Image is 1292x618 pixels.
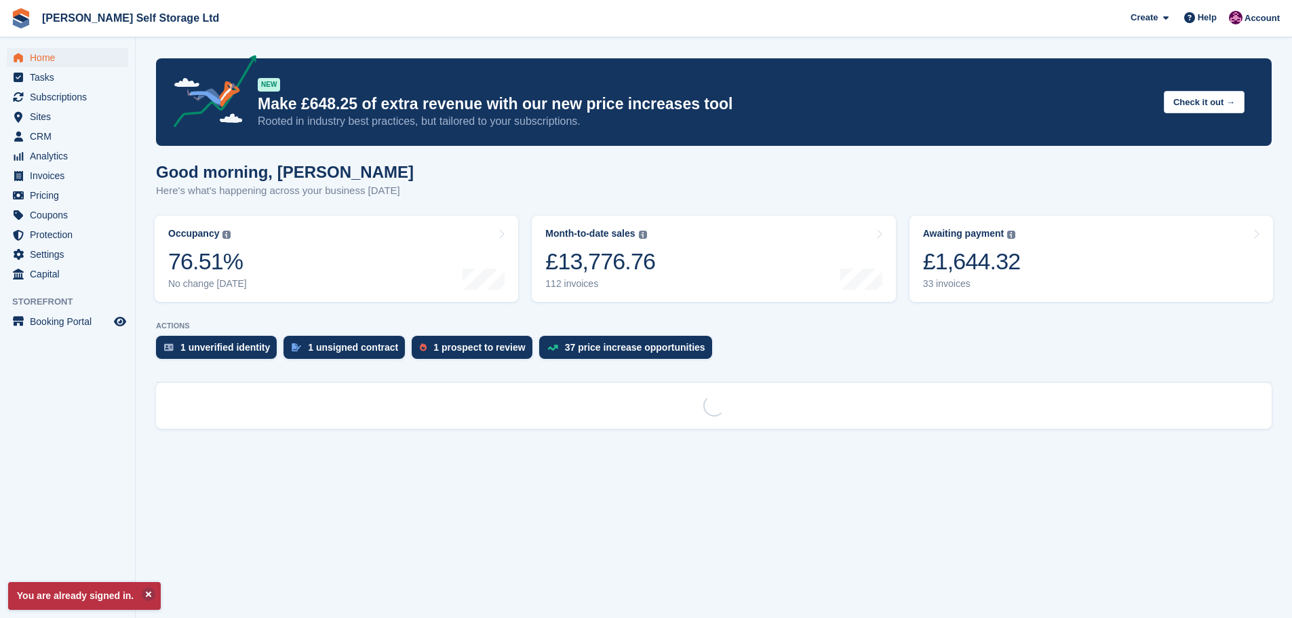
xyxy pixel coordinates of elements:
span: Settings [30,245,111,264]
img: icon-info-grey-7440780725fd019a000dd9b08b2336e03edf1995a4989e88bcd33f0948082b44.svg [639,231,647,239]
a: menu [7,245,128,264]
span: Booking Portal [30,312,111,331]
a: menu [7,225,128,244]
a: 37 price increase opportunities [539,336,719,366]
div: 1 unverified identity [180,342,270,353]
div: Awaiting payment [923,228,1004,239]
p: You are already signed in. [8,582,161,610]
div: 112 invoices [545,278,655,290]
span: Subscriptions [30,88,111,107]
span: Tasks [30,68,111,87]
a: menu [7,265,128,284]
a: menu [7,147,128,166]
a: menu [7,206,128,225]
span: Account [1245,12,1280,25]
img: contract_signature_icon-13c848040528278c33f63329250d36e43548de30e8caae1d1a13099fd9432cc5.svg [292,343,301,351]
img: Lydia Wild [1229,11,1242,24]
span: Help [1198,11,1217,24]
div: £13,776.76 [545,248,655,275]
a: menu [7,107,128,126]
a: menu [7,312,128,331]
span: Pricing [30,186,111,205]
img: icon-info-grey-7440780725fd019a000dd9b08b2336e03edf1995a4989e88bcd33f0948082b44.svg [1007,231,1015,239]
h1: Good morning, [PERSON_NAME] [156,163,414,181]
p: Here's what's happening across your business [DATE] [156,183,414,199]
a: Awaiting payment £1,644.32 33 invoices [909,216,1273,302]
span: Capital [30,265,111,284]
div: £1,644.32 [923,248,1021,275]
img: icon-info-grey-7440780725fd019a000dd9b08b2336e03edf1995a4989e88bcd33f0948082b44.svg [222,231,231,239]
a: menu [7,127,128,146]
span: Sites [30,107,111,126]
a: Occupancy 76.51% No change [DATE] [155,216,518,302]
a: Month-to-date sales £13,776.76 112 invoices [532,216,895,302]
div: NEW [258,78,280,92]
div: 1 prospect to review [433,342,525,353]
button: Check it out → [1164,91,1245,113]
span: Analytics [30,147,111,166]
span: Protection [30,225,111,244]
a: 1 prospect to review [412,336,539,366]
img: price-adjustments-announcement-icon-8257ccfd72463d97f412b2fc003d46551f7dbcb40ab6d574587a9cd5c0d94... [162,55,257,132]
div: 1 unsigned contract [308,342,398,353]
div: Occupancy [168,228,219,239]
p: Make £648.25 of extra revenue with our new price increases tool [258,94,1153,114]
span: Storefront [12,295,135,309]
img: price_increase_opportunities-93ffe204e8149a01c8c9dc8f82e8f89637d9d84a8eef4429ea346261dce0b2c0.svg [547,345,558,351]
div: 76.51% [168,248,247,275]
span: Create [1131,11,1158,24]
img: verify_identity-adf6edd0f0f0b5bbfe63781bf79b02c33cf7c696d77639b501bdc392416b5a36.svg [164,343,174,351]
span: Invoices [30,166,111,185]
a: menu [7,48,128,67]
a: menu [7,68,128,87]
div: No change [DATE] [168,278,247,290]
span: Home [30,48,111,67]
span: Coupons [30,206,111,225]
div: 37 price increase opportunities [565,342,705,353]
img: stora-icon-8386f47178a22dfd0bd8f6a31ec36ba5ce8667c1dd55bd0f319d3a0aa187defe.svg [11,8,31,28]
a: menu [7,88,128,107]
div: Month-to-date sales [545,228,635,239]
a: 1 unsigned contract [283,336,412,366]
p: Rooted in industry best practices, but tailored to your subscriptions. [258,114,1153,129]
img: prospect-51fa495bee0391a8d652442698ab0144808aea92771e9ea1ae160a38d050c398.svg [420,343,427,351]
a: [PERSON_NAME] Self Storage Ltd [37,7,224,29]
p: ACTIONS [156,322,1272,330]
a: 1 unverified identity [156,336,283,366]
a: Preview store [112,313,128,330]
div: 33 invoices [923,278,1021,290]
a: menu [7,166,128,185]
span: CRM [30,127,111,146]
a: menu [7,186,128,205]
